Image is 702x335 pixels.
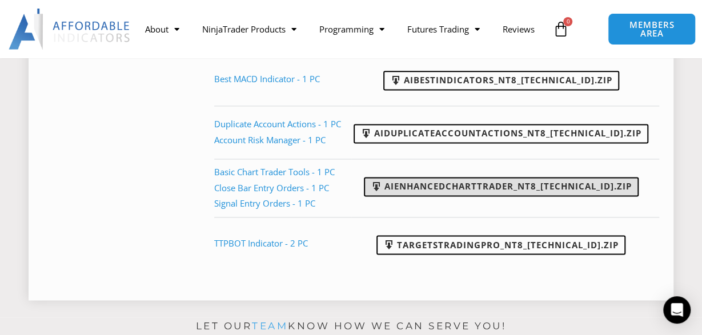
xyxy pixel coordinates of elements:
a: AIBestIndicators_NT8_[TECHNICAL_ID].zip [383,71,619,90]
a: MEMBERS AREA [608,13,696,45]
nav: Menu [133,16,547,42]
a: Programming [307,16,395,42]
a: TTPBOT Indicator - 2 PC [214,237,308,249]
a: Futures Trading [395,16,491,42]
a: Reviews [491,16,545,42]
img: LogoAI | Affordable Indicators – NinjaTrader [9,9,131,50]
span: MEMBERS AREA [620,21,684,38]
a: TargetsTradingPro_NT8_[TECHNICAL_ID].zip [376,235,625,255]
a: Basic Chart Trader Tools - 1 PC [214,166,335,177]
a: About [133,16,190,42]
a: team [252,320,288,332]
a: 0 [535,13,585,46]
a: Duplicate Account Actions - 1 PC [214,118,341,130]
div: Open Intercom Messenger [663,296,691,324]
a: Close Bar Entry Orders - 1 PC [214,182,329,193]
a: AIDuplicateAccountActions_NT8_[TECHNICAL_ID].zip [354,124,648,143]
a: Best MACD Indicator - 1 PC [214,73,320,84]
a: AIEnhancedChartTrader_NT8_[TECHNICAL_ID].zip [364,177,639,196]
span: 0 [563,17,572,26]
a: Account Risk Manager - 1 PC [214,134,326,146]
a: NinjaTrader Products [190,16,307,42]
a: Signal Entry Orders - 1 PC [214,197,315,209]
